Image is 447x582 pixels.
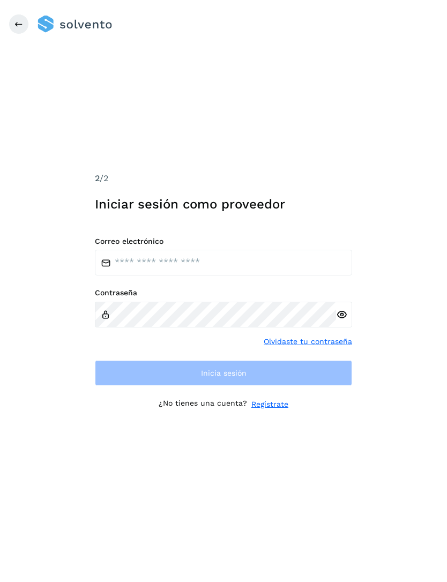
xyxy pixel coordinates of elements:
div: /2 [95,172,352,185]
a: Regístrate [251,399,288,410]
button: Inicia sesión [95,360,352,386]
label: Contraseña [95,288,352,297]
a: Olvidaste tu contraseña [264,336,352,347]
p: ¿No tienes una cuenta? [159,399,247,410]
span: Inicia sesión [201,369,247,377]
span: 2 [95,173,100,183]
label: Correo electrónico [95,237,352,246]
h1: Iniciar sesión como proveedor [95,197,352,212]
